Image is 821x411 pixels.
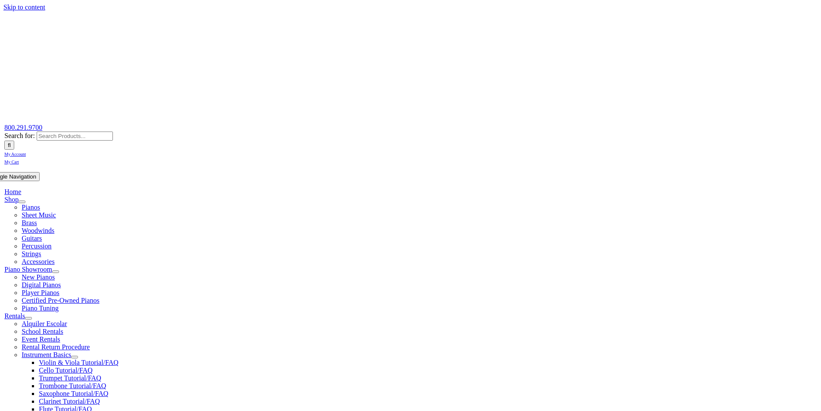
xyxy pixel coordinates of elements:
span: Search for: [4,132,35,139]
a: Violin & Viola Tutorial/FAQ [39,359,119,366]
button: Open submenu of Rentals [25,317,32,320]
button: Open submenu of Piano Showroom [52,270,59,273]
a: Guitars [22,235,42,242]
span: My Account [4,152,26,157]
a: Rental Return Procedure [22,343,90,351]
a: Certified Pre-Owned Pianos [22,297,99,304]
button: Open submenu of Instrument Basics [71,356,78,358]
a: Trumpet Tutorial/FAQ [39,374,101,382]
a: Percussion [22,242,51,250]
a: Sheet Music [22,211,56,219]
a: Accessories [22,258,54,265]
a: Saxophone Tutorial/FAQ [39,390,108,397]
a: Brass [22,219,37,226]
a: Instrument Basics [22,351,71,358]
a: New Pianos [22,273,55,281]
a: Shop [4,196,19,203]
button: Open submenu of Shop [19,201,25,203]
a: Event Rentals [22,336,60,343]
a: Digital Pianos [22,281,61,289]
a: My Cart [4,157,19,165]
a: Pianos [22,204,40,211]
a: Skip to content [3,3,45,11]
a: Rentals [4,312,25,320]
a: Piano Tuning [22,304,59,312]
a: Woodwinds [22,227,54,234]
a: Piano Showroom [4,266,52,273]
a: 800.291.9700 [4,124,42,131]
input: Search [4,141,14,150]
a: My Account [4,150,26,157]
a: School Rentals [22,328,63,335]
a: Trombone Tutorial/FAQ [39,382,106,389]
a: Home [4,188,21,195]
span: My Cart [4,160,19,164]
a: Alquiler Escolar [22,320,67,327]
a: Player Pianos [22,289,59,296]
a: Strings [22,250,41,257]
a: Cello Tutorial/FAQ [39,367,93,374]
a: Clarinet Tutorial/FAQ [39,398,100,405]
input: Search Products... [37,132,113,141]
